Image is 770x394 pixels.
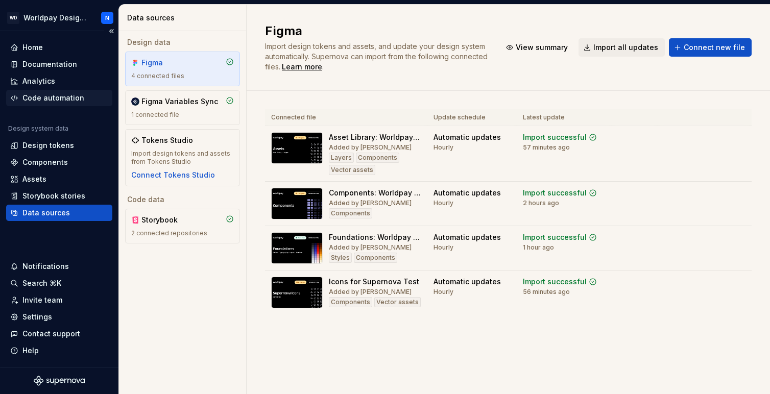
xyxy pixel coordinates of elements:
[22,157,68,167] div: Components
[131,150,234,166] div: Import design tokens and assets from Tokens Studio
[22,329,80,339] div: Contact support
[329,132,421,142] div: Asset Library: Worldpay Design System
[517,109,612,126] th: Latest update
[127,13,242,23] div: Data sources
[523,132,587,142] div: Import successful
[6,188,112,204] a: Storybook stories
[7,12,19,24] div: WD
[434,243,453,252] div: Hourly
[22,208,70,218] div: Data sources
[141,215,190,225] div: Storybook
[22,93,84,103] div: Code automation
[22,261,69,272] div: Notifications
[669,38,752,57] button: Connect new file
[131,229,234,237] div: 2 connected repositories
[125,129,240,186] a: Tokens StudioImport design tokens and assets from Tokens StudioConnect Tokens Studio
[6,292,112,308] a: Invite team
[684,42,745,53] span: Connect new file
[6,39,112,56] a: Home
[22,312,52,322] div: Settings
[104,24,118,38] button: Collapse sidebar
[131,170,215,180] button: Connect Tokens Studio
[265,23,489,39] h2: Figma
[125,90,240,125] a: Figma Variables Sync1 connected file
[523,243,554,252] div: 1 hour ago
[131,72,234,80] div: 4 connected files
[280,63,324,71] span: .
[329,232,421,242] div: Foundations: Worldpay Design System
[579,38,665,57] button: Import all updates
[329,208,372,218] div: Components
[593,42,658,53] span: Import all updates
[354,253,397,263] div: Components
[22,42,43,53] div: Home
[125,209,240,243] a: Storybook2 connected repositories
[22,174,46,184] div: Assets
[141,135,193,145] div: Tokens Studio
[22,346,39,356] div: Help
[141,58,190,68] div: Figma
[501,38,574,57] button: View summary
[329,153,354,163] div: Layers
[265,109,427,126] th: Connected file
[6,73,112,89] a: Analytics
[329,199,412,207] div: Added by [PERSON_NAME]
[329,297,372,307] div: Components
[22,191,85,201] div: Storybook stories
[523,143,570,152] div: 57 minutes ago
[374,297,421,307] div: Vector assets
[434,132,501,142] div: Automatic updates
[6,171,112,187] a: Assets
[434,188,501,198] div: Automatic updates
[6,258,112,275] button: Notifications
[131,111,234,119] div: 1 connected file
[516,42,568,53] span: View summary
[6,326,112,342] button: Contact support
[6,137,112,154] a: Design tokens
[6,275,112,291] button: Search ⌘K
[125,52,240,86] a: Figma4 connected files
[22,59,77,69] div: Documentation
[125,37,240,47] div: Design data
[6,205,112,221] a: Data sources
[2,7,116,29] button: WDWorldpay Design SystemN
[22,140,74,151] div: Design tokens
[6,90,112,106] a: Code automation
[8,125,68,133] div: Design system data
[125,194,240,205] div: Code data
[22,295,62,305] div: Invite team
[329,165,375,175] div: Vector assets
[329,143,412,152] div: Added by [PERSON_NAME]
[329,243,412,252] div: Added by [PERSON_NAME]
[105,14,109,22] div: N
[34,376,85,386] svg: Supernova Logo
[523,277,587,287] div: Import successful
[6,309,112,325] a: Settings
[282,62,322,72] a: Learn more
[356,153,399,163] div: Components
[523,188,587,198] div: Import successful
[434,288,453,296] div: Hourly
[523,232,587,242] div: Import successful
[22,76,55,86] div: Analytics
[523,288,570,296] div: 56 minutes ago
[329,277,419,287] div: Icons for Supernova Test
[141,96,218,107] div: Figma Variables Sync
[434,143,453,152] div: Hourly
[329,288,412,296] div: Added by [PERSON_NAME]
[6,56,112,72] a: Documentation
[434,277,501,287] div: Automatic updates
[6,154,112,170] a: Components
[23,13,89,23] div: Worldpay Design System
[6,342,112,359] button: Help
[523,199,559,207] div: 2 hours ago
[22,278,61,288] div: Search ⌘K
[434,199,453,207] div: Hourly
[329,188,421,198] div: Components: Worldpay Design System
[329,253,352,263] div: Styles
[265,42,490,71] span: Import design tokens and assets, and update your design system automatically. Supernova can impor...
[434,232,501,242] div: Automatic updates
